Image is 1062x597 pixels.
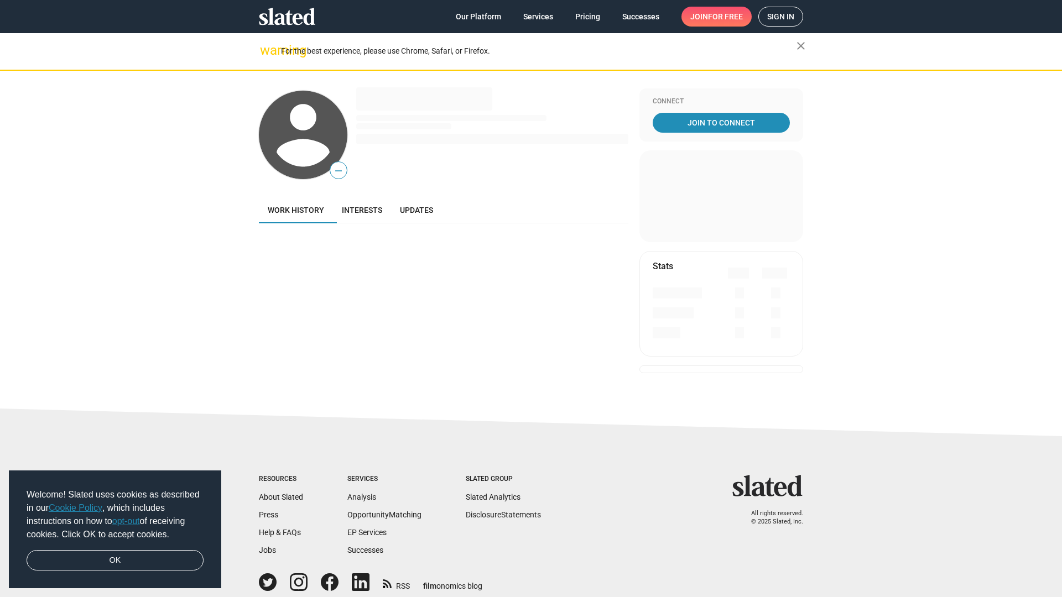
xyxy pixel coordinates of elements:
[347,493,376,501] a: Analysis
[259,197,333,223] a: Work history
[514,7,562,27] a: Services
[342,206,382,214] span: Interests
[466,510,541,519] a: DisclosureStatements
[681,7,752,27] a: Joinfor free
[566,7,609,27] a: Pricing
[622,7,659,27] span: Successes
[27,488,204,541] span: Welcome! Slated uses cookies as described in our , which includes instructions on how to of recei...
[456,7,501,27] span: Our Platform
[767,7,794,26] span: Sign in
[708,7,743,27] span: for free
[347,510,421,519] a: OpportunityMatching
[447,7,510,27] a: Our Platform
[347,475,421,484] div: Services
[466,475,541,484] div: Slated Group
[347,546,383,554] a: Successes
[575,7,600,27] span: Pricing
[740,510,803,526] p: All rights reserved. © 2025 Slated, Inc.
[259,475,303,484] div: Resources
[259,528,301,537] a: Help & FAQs
[653,260,673,272] mat-card-title: Stats
[653,113,790,133] a: Join To Connect
[347,528,387,537] a: EP Services
[653,97,790,106] div: Connect
[391,197,442,223] a: Updates
[423,582,436,590] span: film
[400,206,433,214] span: Updates
[268,206,324,214] span: Work history
[466,493,520,501] a: Slated Analytics
[423,572,482,591] a: filmonomics blog
[655,113,788,133] span: Join To Connect
[523,7,553,27] span: Services
[260,44,273,57] mat-icon: warning
[259,510,278,519] a: Press
[49,503,102,512] a: Cookie Policy
[758,7,803,27] a: Sign in
[259,493,303,501] a: About Slated
[9,470,221,589] div: cookieconsent
[333,197,391,223] a: Interests
[27,550,204,571] a: dismiss cookie message
[794,39,808,53] mat-icon: close
[112,516,140,526] a: opt-out
[330,164,347,178] span: —
[281,44,796,59] div: For the best experience, please use Chrome, Safari, or Firefox.
[613,7,668,27] a: Successes
[383,574,410,591] a: RSS
[690,7,743,27] span: Join
[259,546,276,554] a: Jobs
